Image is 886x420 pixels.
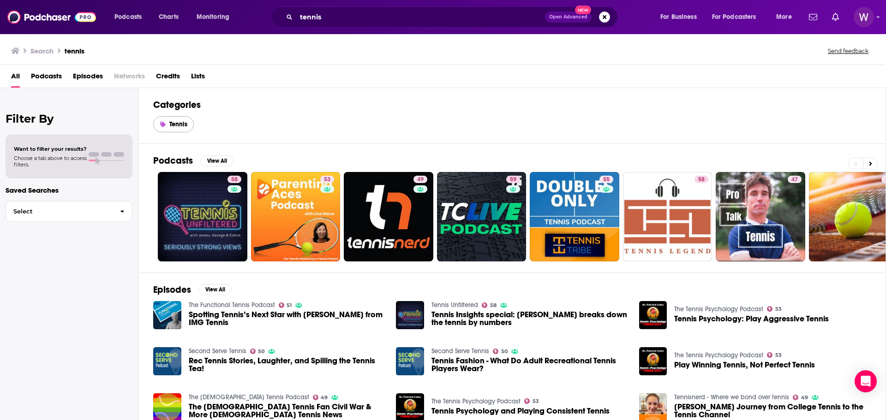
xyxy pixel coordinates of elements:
[189,403,385,419] a: The Gay Tennis Fan Civil War & More Gay Tennis News
[250,349,265,354] a: 50
[767,306,782,312] a: 53
[114,69,145,88] span: Networks
[153,116,194,132] a: Tennis
[6,112,132,125] h2: Filter By
[482,302,497,308] a: 58
[431,301,478,309] a: Tennis Unfiltered
[189,311,385,326] a: Spotting Tennis’s Next Star with Clinton Coleman from IMG Tennis
[770,10,803,24] button: open menu
[775,307,782,311] span: 53
[431,311,628,326] span: Tennis Insights special: [PERSON_NAME] breaks down the tennis by numbers
[344,172,433,261] a: 49
[6,186,132,195] p: Saved Searches
[189,393,309,401] a: The Gay Tennis Podcast
[716,172,805,261] a: 47
[524,398,539,404] a: 53
[530,172,619,261] a: 55
[153,347,181,375] a: Rec Tennis Stories, Laughter, and Spilling the Tennis Tea!
[431,407,610,415] a: Tennis Psychology and Playing Consistent Tennis
[169,120,187,128] span: Tennis
[654,10,708,24] button: open menu
[189,311,385,326] span: Spotting Tennis’s Next Star with [PERSON_NAME] from IMG Tennis
[73,69,103,88] a: Episodes
[431,311,628,326] a: Tennis Insights special: Tom Corrie breaks down the tennis by numbers
[14,155,87,168] span: Choose a tab above to access filters.
[674,361,815,369] a: Play Winning Tennis, Not Perfect Tennis
[674,393,789,401] a: Tennisnerd - Where we bond over tennis
[189,301,275,309] a: The Functional Tennis Podcast
[189,403,385,419] span: The [DEMOGRAPHIC_DATA] Tennis Fan Civil War & More [DEMOGRAPHIC_DATA] Tennis News
[413,176,427,183] a: 49
[153,155,193,166] h2: Podcasts
[791,175,798,184] span: 47
[712,11,756,24] span: For Podcasters
[153,301,181,329] img: Spotting Tennis’s Next Star with Clinton Coleman from IMG Tennis
[825,47,871,55] button: Send feedback
[153,284,232,296] a: EpisodesView All
[775,353,782,357] span: 53
[114,11,142,24] span: Podcasts
[431,347,489,355] a: Second Serve Tennis
[31,69,62,88] span: Podcasts
[324,175,330,184] span: 53
[156,69,180,88] a: Credits
[694,176,708,183] a: 58
[227,176,241,183] a: 58
[14,146,87,152] span: Want to filter your results?
[153,155,233,166] a: PodcastsView All
[674,351,763,359] a: The Tennis Psychology Podcast
[639,347,667,375] img: Play Winning Tennis, Not Perfect Tennis
[674,315,829,323] a: Tennis Psychology: Play Aggressive Tennis
[190,10,241,24] button: open menu
[706,10,770,24] button: open menu
[510,175,516,184] span: 59
[674,403,871,419] a: Liya Davidov's Journey from College Tennis to the Tennis Channel
[251,172,341,261] a: 53
[191,69,205,88] span: Lists
[153,99,871,111] h2: Categories
[198,284,232,295] button: View All
[698,175,705,184] span: 58
[11,69,20,88] a: All
[159,11,179,24] span: Charts
[506,176,520,183] a: 59
[258,349,264,354] span: 50
[296,10,545,24] input: Search podcasts, credits, & more...
[396,301,424,329] a: Tennis Insights special: Tom Corrie breaks down the tennis by numbers
[153,284,191,296] h2: Episodes
[623,172,712,261] a: 58
[801,396,808,400] span: 49
[575,6,592,14] span: New
[855,370,877,392] div: Open Intercom Messenger
[493,349,508,354] a: 50
[490,303,497,308] span: 58
[603,175,610,184] span: 55
[6,208,113,214] span: Select
[854,7,874,27] button: Show profile menu
[767,352,782,358] a: 53
[854,7,874,27] img: User Profile
[599,176,613,183] a: 55
[674,403,871,419] span: [PERSON_NAME] Journey from College Tennis to the Tennis Channel
[660,11,697,24] span: For Business
[431,357,628,373] a: Tennis Fashion - What Do Adult Recreational Tennis Players Wear?
[396,347,424,375] img: Tennis Fashion - What Do Adult Recreational Tennis Players Wear?
[7,8,96,26] img: Podchaser - Follow, Share and Rate Podcasts
[189,347,246,355] a: Second Serve Tennis
[6,201,132,222] button: Select
[437,172,527,261] a: 59
[153,10,184,24] a: Charts
[65,47,84,55] h3: tennis
[231,175,238,184] span: 58
[545,12,592,23] button: Open AdvancedNew
[549,15,587,19] span: Open Advanced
